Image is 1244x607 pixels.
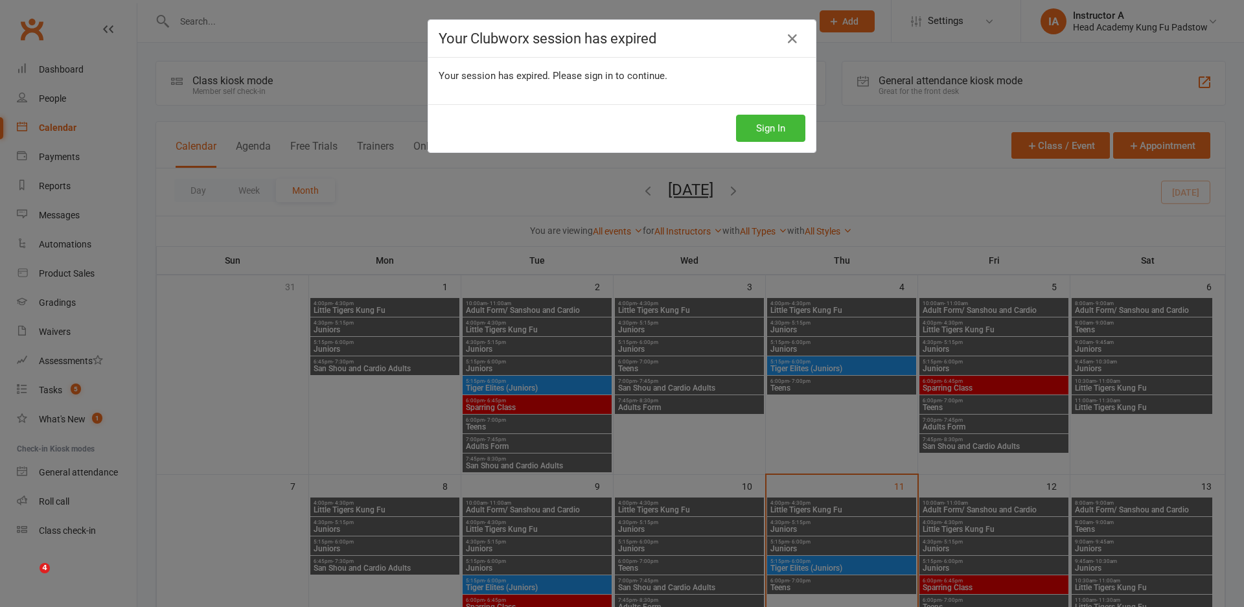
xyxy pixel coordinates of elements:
span: 4 [40,563,50,573]
iframe: Intercom live chat [13,563,44,594]
a: Close [782,29,803,49]
button: Sign In [736,115,805,142]
span: Your session has expired. Please sign in to continue. [439,70,667,82]
h4: Your Clubworx session has expired [439,30,805,47]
